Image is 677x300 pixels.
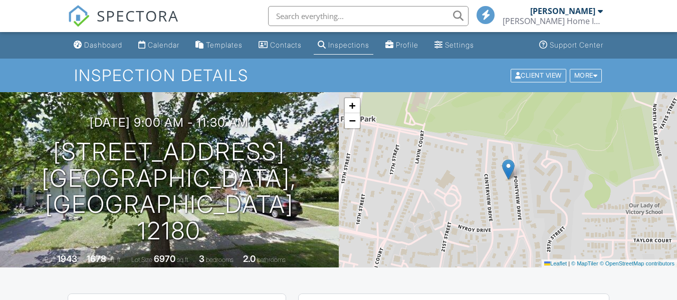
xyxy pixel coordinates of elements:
div: Calendar [148,41,179,49]
div: 3 [199,253,204,264]
span: sq.ft. [177,256,189,263]
a: Support Center [535,36,607,55]
span: + [349,99,355,112]
span: sq. ft. [108,256,122,263]
a: © OpenStreetMap contributors [600,260,674,266]
div: 2.0 [243,253,256,264]
span: | [568,260,570,266]
span: Lot Size [131,256,152,263]
span: bedrooms [206,256,234,263]
div: More [570,69,602,82]
a: Zoom out [345,113,360,128]
h3: [DATE] 9:00 am - 11:30 am [90,116,249,129]
a: © MapTiler [571,260,598,266]
div: Client View [511,69,566,82]
div: 1943 [57,253,77,264]
div: Profile [396,41,418,49]
div: 6970 [154,253,175,264]
span: SPECTORA [97,5,179,26]
a: Contacts [255,36,306,55]
div: [PERSON_NAME] [530,6,595,16]
a: Dashboard [70,36,126,55]
span: bathrooms [257,256,286,263]
h1: [STREET_ADDRESS] [GEOGRAPHIC_DATA], [GEOGRAPHIC_DATA] 12180 [16,139,323,244]
h1: Inspection Details [74,67,603,84]
a: Client View [510,71,569,79]
div: Templates [206,41,243,49]
div: Dashboard [84,41,122,49]
input: Search everything... [268,6,469,26]
div: Contacts [270,41,302,49]
div: Inspections [328,41,369,49]
a: Calendar [134,36,183,55]
a: Leaflet [544,260,567,266]
a: Company Profile [381,36,422,55]
a: Inspections [314,36,373,55]
img: Marker [502,159,515,180]
div: Settings [445,41,474,49]
a: Zoom in [345,98,360,113]
img: The Best Home Inspection Software - Spectora [68,5,90,27]
div: Support Center [550,41,603,49]
a: SPECTORA [68,14,179,35]
span: Built [45,256,56,263]
a: Settings [430,36,478,55]
span: − [349,114,355,127]
div: 1678 [87,253,106,264]
div: Nestor Home Inspections [503,16,603,26]
a: Templates [191,36,247,55]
